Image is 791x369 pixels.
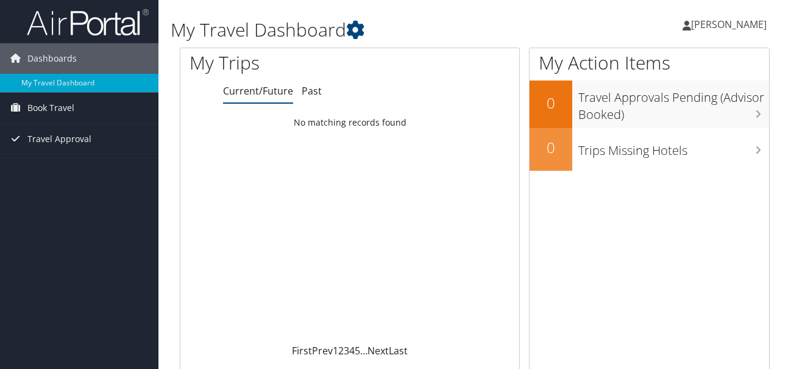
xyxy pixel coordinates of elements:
[344,344,349,357] a: 3
[530,128,769,171] a: 0Trips Missing Hotels
[578,136,769,159] h3: Trips Missing Hotels
[355,344,360,357] a: 5
[180,112,519,134] td: No matching records found
[292,344,312,357] a: First
[389,344,408,357] a: Last
[27,93,74,123] span: Book Travel
[683,6,779,43] a: [PERSON_NAME]
[27,8,149,37] img: airportal-logo.png
[223,84,293,98] a: Current/Future
[530,81,769,127] a: 0Travel Approvals Pending (Advisor Booked)
[530,93,572,113] h2: 0
[338,344,344,357] a: 2
[312,344,333,357] a: Prev
[27,43,77,74] span: Dashboards
[360,344,367,357] span: …
[578,83,769,123] h3: Travel Approvals Pending (Advisor Booked)
[302,84,322,98] a: Past
[349,344,355,357] a: 4
[190,50,369,76] h1: My Trips
[367,344,389,357] a: Next
[333,344,338,357] a: 1
[27,124,91,154] span: Travel Approval
[691,18,767,31] span: [PERSON_NAME]
[171,17,576,43] h1: My Travel Dashboard
[530,137,572,158] h2: 0
[530,50,769,76] h1: My Action Items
